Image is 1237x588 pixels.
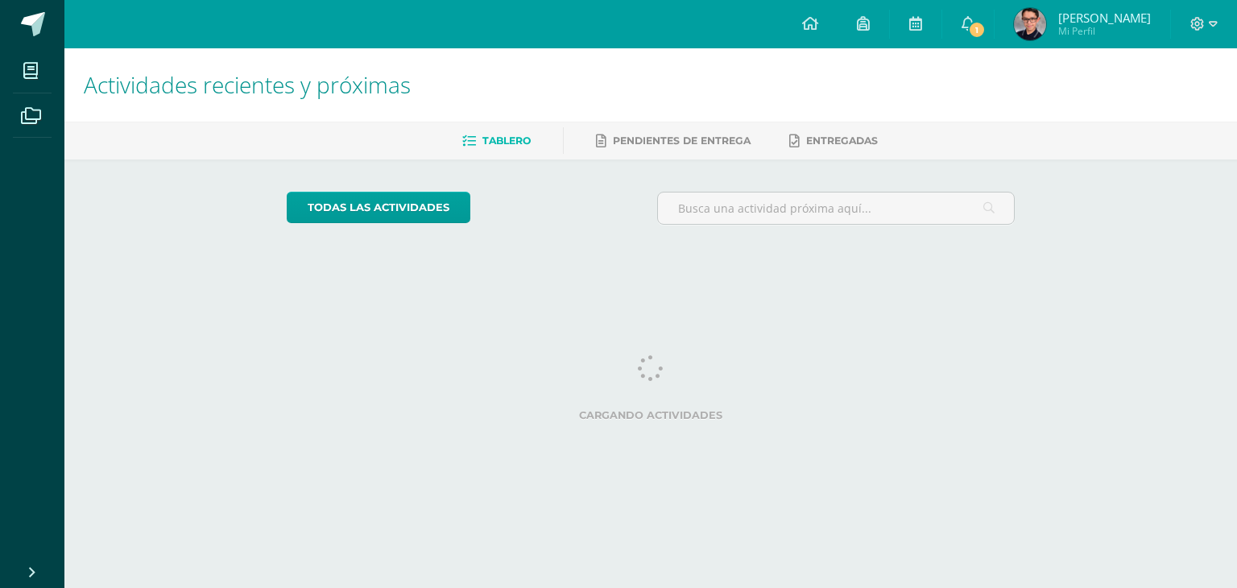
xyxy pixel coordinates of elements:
[1058,24,1151,38] span: Mi Perfil
[613,135,751,147] span: Pendientes de entrega
[1058,10,1151,26] span: [PERSON_NAME]
[789,128,878,154] a: Entregadas
[462,128,531,154] a: Tablero
[806,135,878,147] span: Entregadas
[968,21,986,39] span: 1
[287,192,470,223] a: todas las Actividades
[658,193,1015,224] input: Busca una actividad próxima aquí...
[596,128,751,154] a: Pendientes de entrega
[1014,8,1046,40] img: 09a012e8f94f89743a3594ba2137f8de.png
[84,69,411,100] span: Actividades recientes y próximas
[287,409,1016,421] label: Cargando actividades
[482,135,531,147] span: Tablero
